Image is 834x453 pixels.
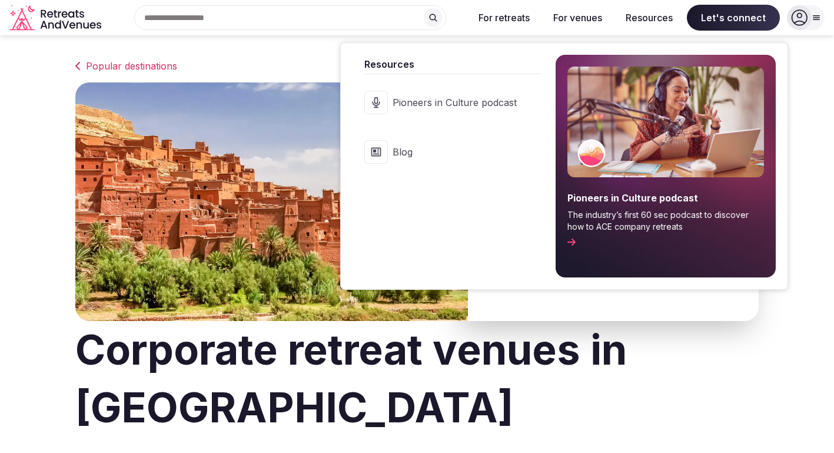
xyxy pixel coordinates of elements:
img: Banner image for Morocco representative of the country [75,82,468,321]
span: Pioneers in Culture podcast [567,191,764,204]
span: Blog [393,146,517,158]
img: Resources [567,67,764,177]
span: Let's connect [687,5,780,31]
span: Resources [364,57,541,71]
h1: Corporate retreat venues in [GEOGRAPHIC_DATA] [75,321,759,437]
a: Pioneers in Culture podcast [353,79,541,126]
a: Popular destinations [75,59,759,73]
button: For retreats [469,5,539,31]
span: Pioneers in Culture podcast [393,96,517,109]
button: For venues [544,5,612,31]
span: The industry’s first 60 sec podcast to discover how to ACE company retreats [567,209,764,232]
a: Pioneers in Culture podcastThe industry’s first 60 sec podcast to discover how to ACE company ret... [556,55,776,277]
button: Resources [616,5,682,31]
a: Visit the homepage [9,5,104,31]
svg: Retreats and Venues company logo [9,5,104,31]
a: Blog [353,128,541,176]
